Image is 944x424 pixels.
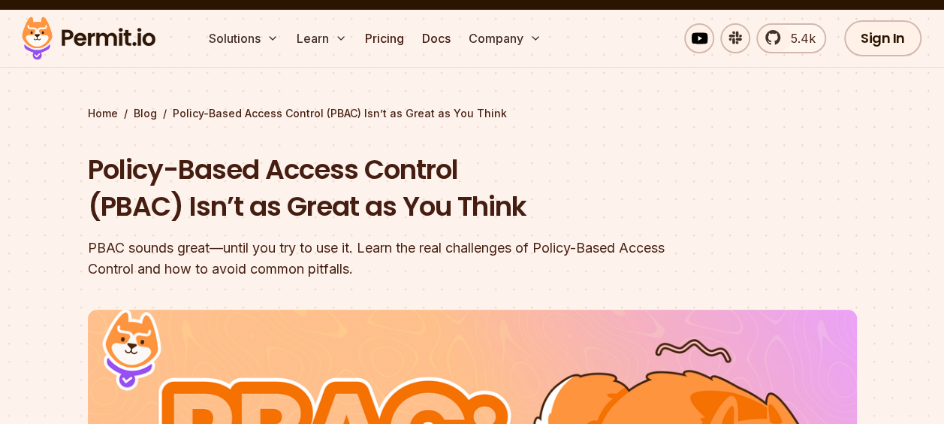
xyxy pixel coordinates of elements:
a: Home [88,106,118,121]
button: Learn [291,23,353,53]
h1: Policy-Based Access Control (PBAC) Isn’t as Great as You Think [88,151,665,226]
span: 5.4k [782,29,816,47]
a: Blog [134,106,157,121]
button: Solutions [203,23,285,53]
div: PBAC sounds great—until you try to use it. Learn the real challenges of Policy-Based Access Contr... [88,238,665,280]
a: Sign In [844,20,921,56]
a: Pricing [359,23,410,53]
a: 5.4k [756,23,826,53]
button: Company [463,23,547,53]
a: Docs [416,23,457,53]
img: Permit logo [15,13,162,64]
div: / / [88,106,857,121]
